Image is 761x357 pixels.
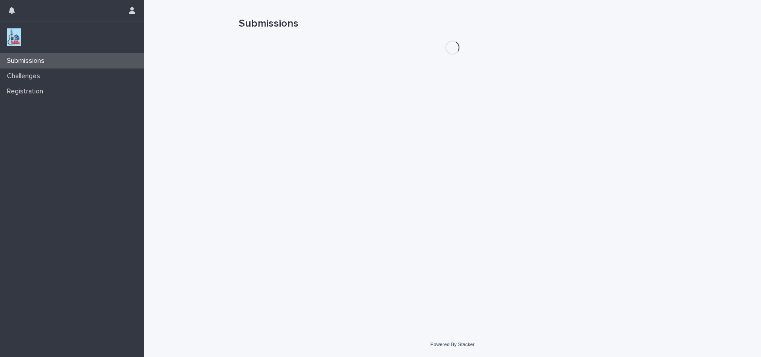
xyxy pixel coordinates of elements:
img: jxsLJbdS1eYBI7rVAS4p [7,28,21,46]
a: Powered By Stacker [430,342,474,347]
p: Submissions [3,57,51,65]
p: Challenges [3,72,47,80]
p: Registration [3,87,50,96]
h1: Submissions [239,17,666,30]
